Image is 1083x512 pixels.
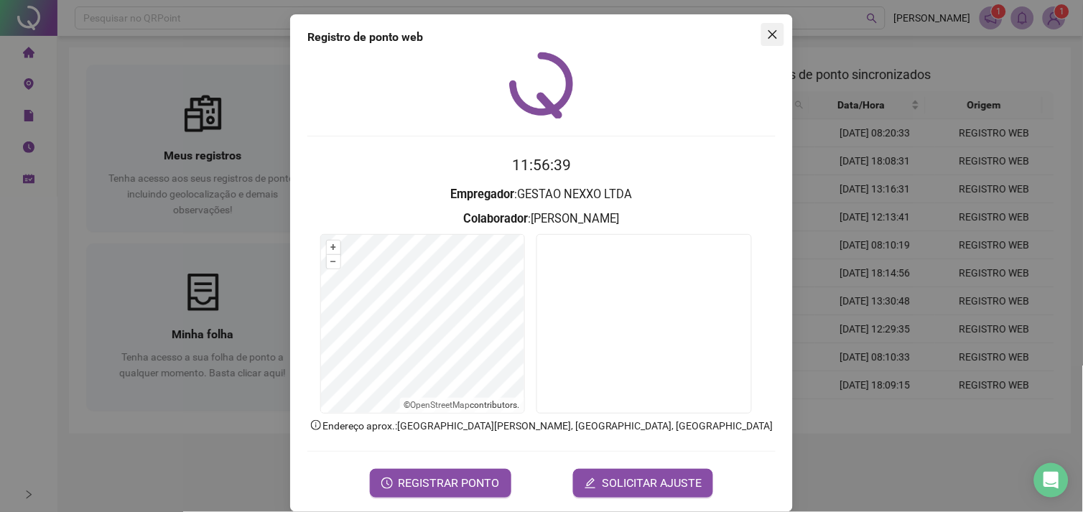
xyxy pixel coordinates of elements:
[307,210,776,228] h3: : [PERSON_NAME]
[451,187,515,201] strong: Empregador
[327,255,340,269] button: –
[307,418,776,434] p: Endereço aprox. : [GEOGRAPHIC_DATA][PERSON_NAME], [GEOGRAPHIC_DATA], [GEOGRAPHIC_DATA]
[602,475,702,492] span: SOLICITAR AJUSTE
[307,29,776,46] div: Registro de ponto web
[512,157,571,174] time: 11:56:39
[585,478,596,489] span: edit
[1034,463,1069,498] div: Open Intercom Messenger
[464,212,529,225] strong: Colaborador
[370,469,511,498] button: REGISTRAR PONTO
[509,52,574,118] img: QRPoint
[761,23,784,46] button: Close
[381,478,393,489] span: clock-circle
[307,185,776,204] h3: : GESTAO NEXXO LTDA
[399,475,500,492] span: REGISTRAR PONTO
[327,241,340,254] button: +
[404,400,520,410] li: © contributors.
[573,469,713,498] button: editSOLICITAR AJUSTE
[310,419,322,432] span: info-circle
[411,400,470,410] a: OpenStreetMap
[767,29,778,40] span: close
